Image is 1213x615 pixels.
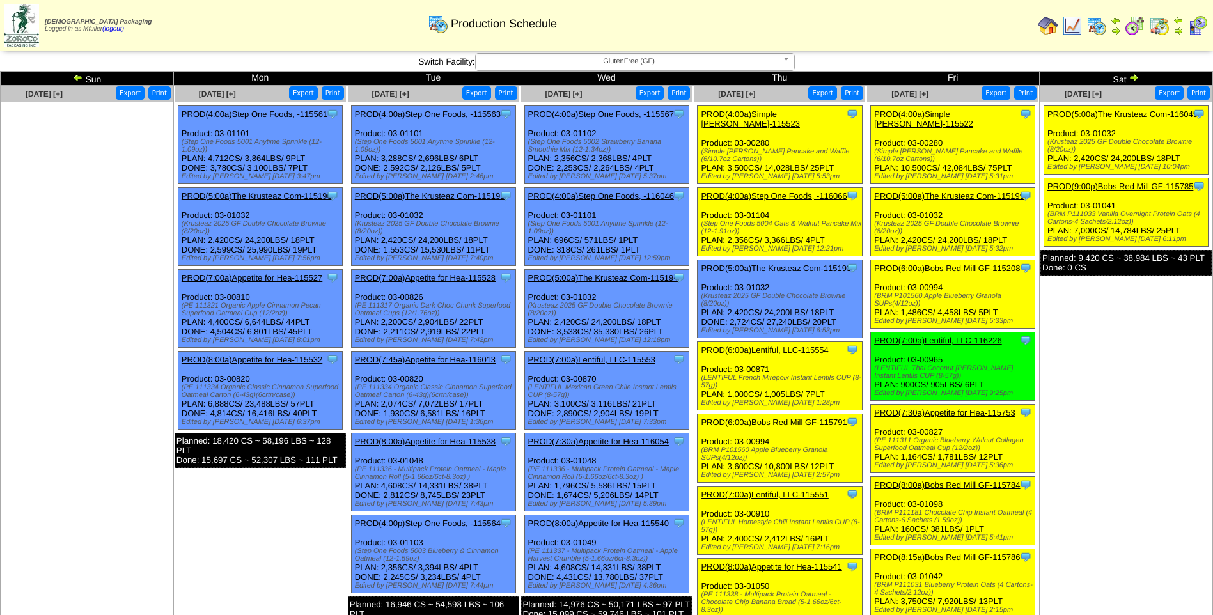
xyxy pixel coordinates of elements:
[524,106,689,184] div: Product: 03-01102 PLAN: 2,356CS / 2,368LBS / 4PLT DONE: 2,253CS / 2,264LBS / 4PLT
[1019,107,1032,120] img: Tooltip
[701,471,861,479] div: Edited by [PERSON_NAME] [DATE] 2:57pm
[1019,261,1032,274] img: Tooltip
[846,416,859,428] img: Tooltip
[524,352,689,430] div: Product: 03-00870 PLAN: 3,100CS / 3,116LBS / 21PLT DONE: 2,890CS / 2,904LBS / 19PLT
[524,433,689,511] div: Product: 03-01048 PLAN: 1,796CS / 5,586LBS / 15PLT DONE: 1,674CS / 5,206LBS / 14PLT
[26,90,63,98] a: [DATE] [+]
[524,270,689,348] div: Product: 03-01032 PLAN: 2,420CS / 24,200LBS / 18PLT DONE: 3,533CS / 35,330LBS / 26PLT
[1193,180,1205,192] img: Tooltip
[673,353,685,366] img: Tooltip
[528,302,689,317] div: (Krusteaz 2025 GF Double Chocolate Brownie (8/20oz))
[701,518,861,534] div: (LENTIFUL Homestyle Chili Instant Lentils CUP (8-57g))
[355,273,496,283] a: PROD(7:00a)Appetite for Hea-115528
[182,220,342,235] div: (Krusteaz 2025 GF Double Chocolate Brownie (8/20oz))
[673,435,685,448] img: Tooltip
[1047,235,1208,243] div: Edited by [PERSON_NAME] [DATE] 6:11pm
[701,327,861,334] div: Edited by [PERSON_NAME] [DATE] 6:53pm
[891,90,928,98] span: [DATE] [+]
[846,488,859,501] img: Tooltip
[846,560,859,573] img: Tooltip
[846,261,859,274] img: Tooltip
[1086,15,1107,36] img: calendarprod.gif
[45,19,152,26] span: [DEMOGRAPHIC_DATA] Packaging
[846,343,859,356] img: Tooltip
[701,245,861,253] div: Edited by [PERSON_NAME] [DATE] 12:21pm
[351,188,515,266] div: Product: 03-01032 PLAN: 2,420CS / 24,200LBS / 18PLT DONE: 1,553CS / 15,530LBS / 11PLT
[1111,26,1121,36] img: arrowright.gif
[846,107,859,120] img: Tooltip
[451,17,557,31] span: Production Schedule
[528,500,689,508] div: Edited by [PERSON_NAME] [DATE] 5:39pm
[528,437,669,446] a: PROD(7:30a)Appetite for Hea-116054
[355,355,496,364] a: PROD(7:45a)Appetite for Hea-116013
[182,384,342,399] div: (PE 111334 Organic Classic Cinnamon Superfood Oatmeal Carton (6-43g)(6crtn/case))
[698,106,862,184] div: Product: 03-00280 PLAN: 3,500CS / 14,028LBS / 25PLT
[874,480,1020,490] a: PROD(8:00a)Bobs Red Mill GF-115784
[481,54,778,69] span: GlutenFree (GF)
[874,292,1035,307] div: (BRM P101560 Apple Blueberry Granola SUPs(4/12oz))
[1019,334,1032,346] img: Tooltip
[701,543,861,551] div: Edited by [PERSON_NAME] [DATE] 7:16pm
[701,263,851,273] a: PROD(5:00a)The Krusteaz Com-115193
[182,302,342,317] div: (PE 111321 Organic Apple Cinnamon Pecan Superfood Oatmeal Cup (12/2oz))
[45,19,152,33] span: Logged in as Mfuller
[1065,90,1102,98] span: [DATE] [+]
[355,302,515,317] div: (PE 111317 Organic Dark Choc Chunk Superfood Oatmeal Cups (12/1.76oz))
[175,433,346,468] div: Planned: 18,420 CS ~ 58,196 LBS ~ 128 PLT Done: 15,697 CS ~ 52,307 LBS ~ 111 PLT
[326,271,339,284] img: Tooltip
[701,191,847,201] a: PROD(4:00a)Step One Foods, -116066
[874,191,1024,201] a: PROD(5:00a)The Krusteaz Com-115199
[347,72,520,86] td: Tue
[1019,189,1032,202] img: Tooltip
[351,106,515,184] div: Product: 03-01101 PLAN: 3,288CS / 2,696LBS / 6PLT DONE: 2,592CS / 2,126LBS / 5PLT
[528,173,689,180] div: Edited by [PERSON_NAME] [DATE] 5:37pm
[355,418,515,426] div: Edited by [PERSON_NAME] [DATE] 1:36pm
[1047,163,1208,171] div: Edited by [PERSON_NAME] [DATE] 10:04pm
[528,336,689,344] div: Edited by [PERSON_NAME] [DATE] 12:18pm
[874,173,1035,180] div: Edited by [PERSON_NAME] [DATE] 5:31pm
[1193,107,1205,120] img: Tooltip
[871,260,1035,329] div: Product: 03-00994 PLAN: 1,486CS / 4,458LBS / 5PLT
[1047,182,1193,191] a: PROD(9:00p)Bobs Red Mill GF-115785
[520,72,693,86] td: Wed
[495,86,517,100] button: Print
[874,317,1035,325] div: Edited by [PERSON_NAME] [DATE] 5:33pm
[1149,15,1170,36] img: calendarinout.gif
[355,336,515,344] div: Edited by [PERSON_NAME] [DATE] 7:42pm
[528,418,689,426] div: Edited by [PERSON_NAME] [DATE] 7:33pm
[874,364,1035,380] div: (LENTIFUL Thai Coconut [PERSON_NAME] Instant Lentils CUP (8-57g))
[528,582,689,589] div: Edited by [PERSON_NAME] [DATE] 4:36pm
[874,263,1020,273] a: PROD(6:00a)Bobs Red Mill GF-115208
[199,90,236,98] a: [DATE] [+]
[355,465,515,481] div: (PE 111336 - Multipack Protein Oatmeal - Maple Cinnamon Roll (5-1.66oz/6ct-8.3oz) )
[182,355,322,364] a: PROD(8:00a)Appetite for Hea-115532
[351,433,515,511] div: Product: 03-01048 PLAN: 4,608CS / 14,331LBS / 38PLT DONE: 2,812CS / 8,745LBS / 23PLT
[499,189,512,202] img: Tooltip
[874,509,1035,524] div: (BRM P111181 Chocolate Chip Instant Oatmeal (4 Cartons-6 Sachets /1.59oz))
[701,446,861,462] div: (BRM P101560 Apple Blueberry Granola SUPs(4/12oz))
[355,547,515,563] div: (Step One Foods 5003 Blueberry & Cinnamon Oatmeal (12-1.59oz)
[718,90,755,98] a: [DATE] [+]
[528,355,655,364] a: PROD(7:00a)Lentiful, LLC-115553
[528,273,678,283] a: PROD(5:00a)The Krusteaz Com-115194
[808,86,837,100] button: Export
[874,437,1035,452] div: (PE 111311 Organic Blueberry Walnut Collagen Superfood Oatmeal Cup (12/2oz))
[351,352,515,430] div: Product: 03-00820 PLAN: 2,074CS / 7,072LBS / 17PLT DONE: 1,930CS / 6,581LBS / 16PLT
[673,271,685,284] img: Tooltip
[326,189,339,202] img: Tooltip
[1155,86,1184,100] button: Export
[528,220,689,235] div: (Step One Foods 5001 Anytime Sprinkle (12-1.09oz))
[545,90,582,98] span: [DATE] [+]
[1044,178,1209,247] div: Product: 03-01041 PLAN: 7,000CS / 14,784LBS / 25PLT
[866,72,1040,86] td: Fri
[874,534,1035,541] div: Edited by [PERSON_NAME] [DATE] 5:41pm
[178,188,342,266] div: Product: 03-01032 PLAN: 2,420CS / 24,200LBS / 18PLT DONE: 2,599CS / 25,990LBS / 19PLT
[116,86,145,100] button: Export
[351,515,515,593] div: Product: 03-01103 PLAN: 2,356CS / 3,394LBS / 4PLT DONE: 2,245CS / 3,234LBS / 4PLT
[874,336,1001,345] a: PROD(7:00a)Lentiful, LLC-116226
[355,254,515,262] div: Edited by [PERSON_NAME] [DATE] 7:40pm
[701,591,861,614] div: (PE 111338 - Multipack Protein Oatmeal - Chocolate Chip Banana Bread (5-1.66oz/6ct-8.3oz))
[182,138,342,153] div: (Step One Foods 5001 Anytime Sprinkle (12-1.09oz))
[528,138,689,153] div: (Step One Foods 5002 Strawberry Banana Smoothie Mix (12-1.34oz))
